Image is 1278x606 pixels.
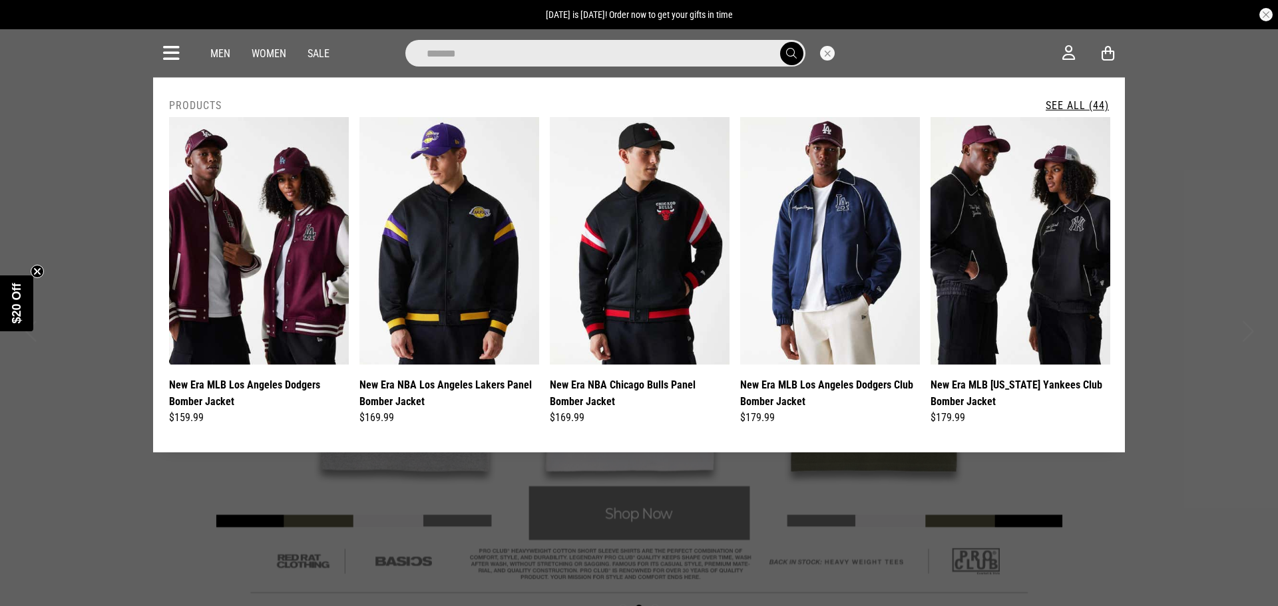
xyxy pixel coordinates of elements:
a: New Era MLB [US_STATE] Yankees Club Bomber Jacket [931,377,1110,410]
span: [DATE] is [DATE]! Order now to get your gifts in time [546,9,733,20]
a: New Era NBA Chicago Bulls Panel Bomber Jacket [550,377,730,410]
a: New Era MLB Los Angeles Dodgers Club Bomber Jacket [740,377,920,410]
a: New Era MLB Los Angeles Dodgers Bomber Jacket [169,377,349,410]
img: New Era Nba Los Angeles Lakers Panel Bomber Jacket in Black [359,117,539,365]
div: $179.99 [931,410,1110,426]
div: $169.99 [359,410,539,426]
img: New Era Mlb Los Angeles Dodgers Bomber Jacket in Red [169,117,349,365]
div: $159.99 [169,410,349,426]
a: Sale [308,47,329,60]
button: Close search [820,46,835,61]
a: New Era NBA Los Angeles Lakers Panel Bomber Jacket [359,377,539,410]
span: $20 Off [10,283,23,323]
div: $179.99 [740,410,920,426]
img: New Era Nba Chicago Bulls Panel Bomber Jacket in Black [550,117,730,365]
a: See All (44) [1046,99,1109,112]
a: Women [252,47,286,60]
h2: Products [169,99,222,112]
a: Men [210,47,230,60]
img: New Era Mlb New York Yankees Club Bomber Jacket in Black [931,117,1110,365]
div: $169.99 [550,410,730,426]
img: New Era Mlb Los Angeles Dodgers Club Bomber Jacket in Blue [740,117,920,365]
button: Open LiveChat chat widget [11,5,51,45]
button: Close teaser [31,265,44,278]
